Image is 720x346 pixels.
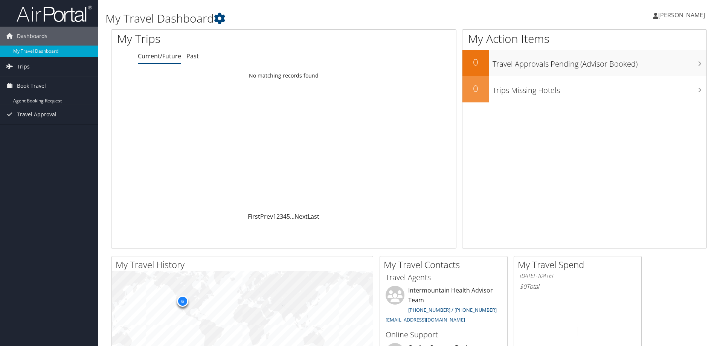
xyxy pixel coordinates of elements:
[462,82,489,95] h2: 0
[386,329,502,340] h3: Online Support
[138,52,181,60] a: Current/Future
[17,57,30,76] span: Trips
[382,286,505,326] li: Intermountain Health Advisor Team
[493,81,706,96] h3: Trips Missing Hotels
[287,212,290,221] a: 5
[462,56,489,69] h2: 0
[308,212,319,221] a: Last
[520,282,636,291] h6: Total
[105,11,510,26] h1: My Travel Dashboard
[653,4,712,26] a: [PERSON_NAME]
[518,258,641,271] h2: My Travel Spend
[384,258,507,271] h2: My Travel Contacts
[462,76,706,102] a: 0Trips Missing Hotels
[260,212,273,221] a: Prev
[186,52,199,60] a: Past
[248,212,260,221] a: First
[386,316,465,323] a: [EMAIL_ADDRESS][DOMAIN_NAME]
[17,5,92,23] img: airportal-logo.png
[283,212,287,221] a: 4
[116,258,373,271] h2: My Travel History
[276,212,280,221] a: 2
[294,212,308,221] a: Next
[408,306,497,313] a: [PHONE_NUMBER] / [PHONE_NUMBER]
[111,69,456,82] td: No matching records found
[462,31,706,47] h1: My Action Items
[493,55,706,69] h3: Travel Approvals Pending (Advisor Booked)
[177,296,188,307] div: 6
[386,272,502,283] h3: Travel Agents
[290,212,294,221] span: …
[520,282,526,291] span: $0
[17,27,47,46] span: Dashboards
[520,272,636,279] h6: [DATE] - [DATE]
[17,105,56,124] span: Travel Approval
[280,212,283,221] a: 3
[462,50,706,76] a: 0Travel Approvals Pending (Advisor Booked)
[658,11,705,19] span: [PERSON_NAME]
[117,31,307,47] h1: My Trips
[273,212,276,221] a: 1
[17,76,46,95] span: Book Travel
